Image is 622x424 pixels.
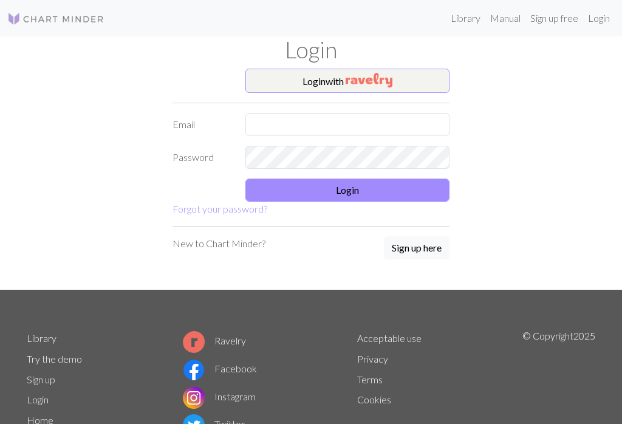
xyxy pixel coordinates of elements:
[357,353,388,364] a: Privacy
[7,12,104,26] img: Logo
[27,332,56,344] a: Library
[485,6,525,30] a: Manual
[446,6,485,30] a: Library
[183,391,256,402] a: Instagram
[183,363,257,374] a: Facebook
[183,331,205,353] img: Ravelry logo
[27,353,82,364] a: Try the demo
[183,335,246,346] a: Ravelry
[357,394,391,405] a: Cookies
[384,236,449,261] a: Sign up here
[165,113,238,136] label: Email
[27,394,49,405] a: Login
[183,387,205,409] img: Instagram logo
[357,332,422,344] a: Acceptable use
[27,374,55,385] a: Sign up
[19,36,603,64] h1: Login
[245,69,449,93] button: Loginwith
[525,6,583,30] a: Sign up free
[183,359,205,381] img: Facebook logo
[173,236,265,251] p: New to Chart Minder?
[583,6,615,30] a: Login
[346,73,392,87] img: Ravelry
[165,146,238,169] label: Password
[173,203,267,214] a: Forgot your password?
[245,179,449,202] button: Login
[384,236,449,259] button: Sign up here
[357,374,383,385] a: Terms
